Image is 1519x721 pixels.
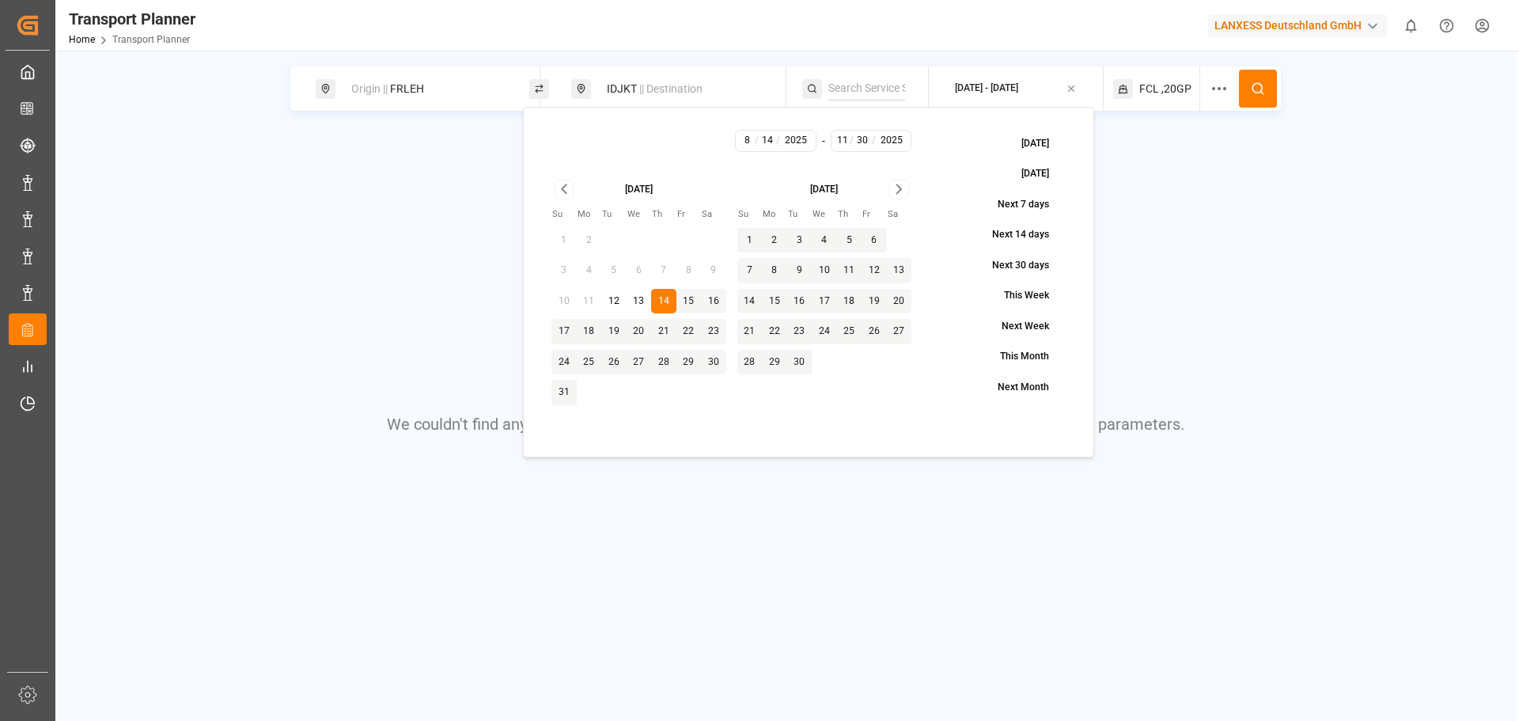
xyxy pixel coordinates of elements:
[862,258,887,283] button: 12
[651,207,676,222] th: Thursday
[787,228,813,253] button: 3
[787,319,813,344] button: 23
[822,130,825,152] div: -
[812,228,837,253] button: 4
[737,228,763,253] button: 1
[601,319,627,344] button: 19
[762,319,787,344] button: 22
[69,7,195,31] div: Transport Planner
[551,319,577,344] button: 17
[779,134,813,148] input: YYYY
[755,134,759,148] span: /
[597,74,768,104] div: IDJKT
[776,134,780,148] span: /
[812,289,837,314] button: 17
[862,207,887,222] th: Friday
[956,222,1066,249] button: Next 14 days
[737,289,763,314] button: 14
[737,350,763,375] button: 28
[762,228,787,253] button: 2
[812,207,837,222] th: Wednesday
[551,207,577,222] th: Sunday
[965,313,1066,340] button: Next Week
[387,412,1184,436] p: We couldn't find any transport options matching your search criteria. Please try adjusting your s...
[739,134,756,148] input: M
[955,82,1018,96] div: [DATE] - [DATE]
[762,350,787,375] button: 29
[701,319,726,344] button: 23
[1429,8,1464,44] button: Help Center
[1393,8,1429,44] button: show 0 new notifications
[837,319,862,344] button: 25
[601,350,627,375] button: 26
[837,207,862,222] th: Thursday
[787,207,813,222] th: Tuesday
[577,207,602,222] th: Monday
[837,258,862,283] button: 11
[577,350,602,375] button: 25
[551,380,577,405] button: 31
[887,258,912,283] button: 13
[862,289,887,314] button: 19
[834,134,850,148] input: M
[627,289,652,314] button: 13
[828,77,905,101] input: Search Service String
[627,319,652,344] button: 20
[701,207,726,222] th: Saturday
[651,289,676,314] button: 14
[887,289,912,314] button: 20
[1208,14,1387,37] div: LANXESS Deutschland GmbH
[850,134,854,148] span: /
[676,319,702,344] button: 22
[1139,81,1159,97] span: FCL
[601,207,627,222] th: Tuesday
[551,350,577,375] button: 24
[961,374,1066,401] button: Next Month
[627,207,652,222] th: Wednesday
[737,207,763,222] th: Sunday
[812,258,837,283] button: 10
[69,34,95,45] a: Home
[701,350,726,375] button: 30
[701,289,726,314] button: 16
[762,207,787,222] th: Monday
[762,289,787,314] button: 15
[351,82,388,95] span: Origin ||
[342,74,513,104] div: FRLEH
[938,74,1093,104] button: [DATE] - [DATE]
[961,191,1066,218] button: Next 7 days
[787,258,813,283] button: 9
[787,289,813,314] button: 16
[964,343,1066,371] button: This Month
[872,134,876,148] span: /
[985,161,1066,188] button: [DATE]
[862,228,887,253] button: 6
[627,350,652,375] button: 27
[853,134,873,148] input: D
[956,252,1066,279] button: Next 30 days
[676,289,702,314] button: 15
[737,258,763,283] button: 7
[676,350,702,375] button: 29
[810,183,838,197] div: [DATE]
[639,82,703,95] span: || Destination
[737,319,763,344] button: 21
[887,319,912,344] button: 27
[1208,10,1393,40] button: LANXESS Deutschland GmbH
[651,319,676,344] button: 21
[837,228,862,253] button: 5
[625,183,653,197] div: [DATE]
[1161,81,1191,97] span: ,20GP
[837,289,862,314] button: 18
[862,319,887,344] button: 26
[676,207,702,222] th: Friday
[758,134,778,148] input: D
[577,319,602,344] button: 18
[985,130,1066,157] button: [DATE]
[762,258,787,283] button: 8
[787,350,813,375] button: 30
[601,289,627,314] button: 12
[968,283,1066,310] button: This Week
[887,207,912,222] th: Saturday
[875,134,908,148] input: YYYY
